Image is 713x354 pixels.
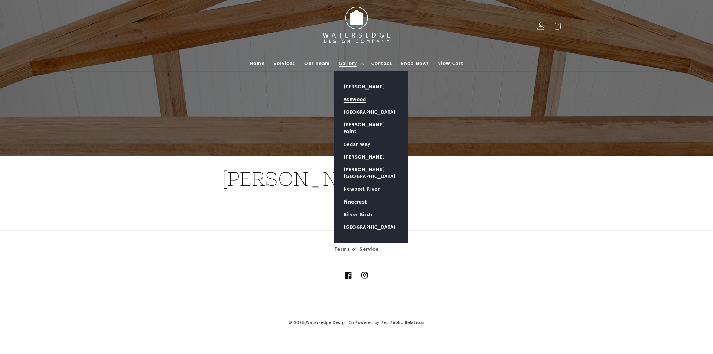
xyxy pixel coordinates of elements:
[371,60,392,67] span: Contact
[335,221,408,234] a: [GEOGRAPHIC_DATA]
[222,166,491,192] h1: [PERSON_NAME]
[335,183,408,195] a: Newport River
[269,56,300,71] a: Services
[335,106,408,118] a: [GEOGRAPHIC_DATA]
[335,151,408,163] a: [PERSON_NAME]
[335,196,408,208] a: Pinecrest
[339,60,357,67] span: Gallery
[335,163,408,183] a: [PERSON_NAME][GEOGRAPHIC_DATA]
[250,60,264,67] span: Home
[438,60,463,67] span: View Cart
[273,60,295,67] span: Services
[316,3,397,49] img: Watersedge Design Co
[335,208,408,221] a: Silver Birch
[396,56,433,71] a: Shop Now!
[300,56,334,71] a: Our Team
[335,138,408,151] a: Cedar Way
[335,81,408,93] a: [PERSON_NAME]
[367,56,396,71] a: Contact
[433,56,468,71] a: View Cart
[306,320,354,325] a: Watersedge Design Co
[245,56,269,71] a: Home
[355,320,425,325] a: Powered by Pep Public Relations
[335,93,408,106] a: Ashwood
[335,245,379,256] a: Terms of Service
[335,118,408,138] a: [PERSON_NAME] Point
[288,320,354,325] small: © 2025,
[401,60,429,67] span: Shop Now!
[304,60,330,67] span: Our Team
[334,56,367,71] summary: Gallery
